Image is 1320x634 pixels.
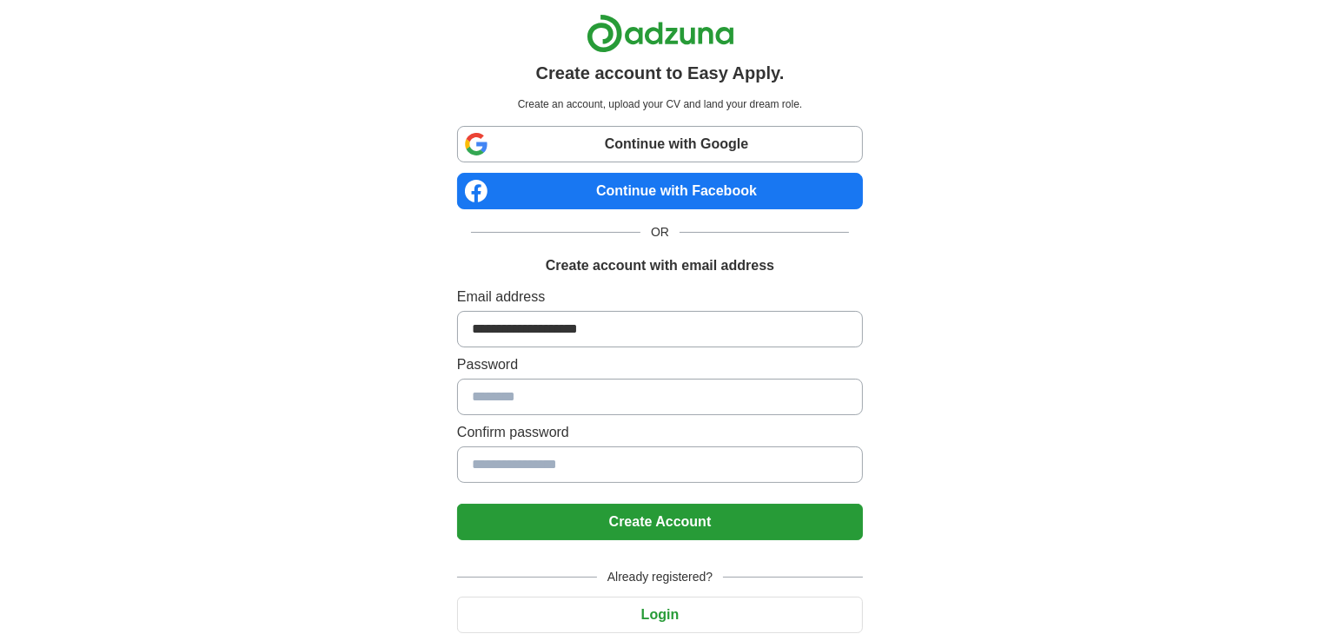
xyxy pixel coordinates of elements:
h1: Create account to Easy Apply. [536,60,785,86]
h1: Create account with email address [546,255,774,276]
span: Already registered? [597,568,723,586]
a: Continue with Google [457,126,863,162]
label: Email address [457,287,863,307]
label: Password [457,354,863,375]
img: Adzuna logo [587,14,734,53]
a: Continue with Facebook [457,173,863,209]
span: OR [640,223,680,241]
p: Create an account, upload your CV and land your dream role. [461,96,859,112]
a: Login [457,607,863,622]
label: Confirm password [457,422,863,443]
button: Create Account [457,504,863,540]
button: Login [457,597,863,633]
